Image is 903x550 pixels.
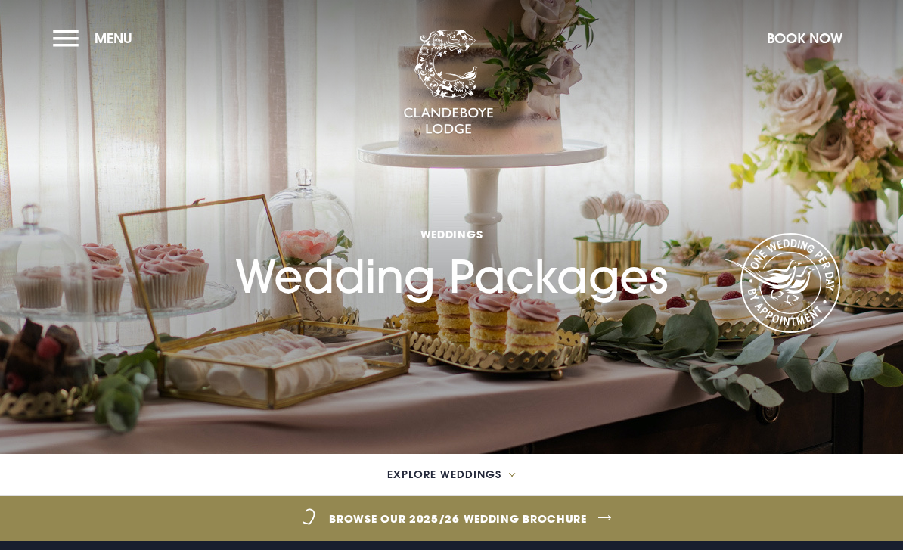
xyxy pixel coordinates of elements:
span: Explore Weddings [387,469,501,480]
span: Weddings [235,227,668,241]
h1: Wedding Packages [235,158,668,303]
button: Book Now [759,22,850,54]
button: Menu [53,22,140,54]
span: Menu [95,30,132,47]
img: Clandeboye Lodge [403,30,494,135]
